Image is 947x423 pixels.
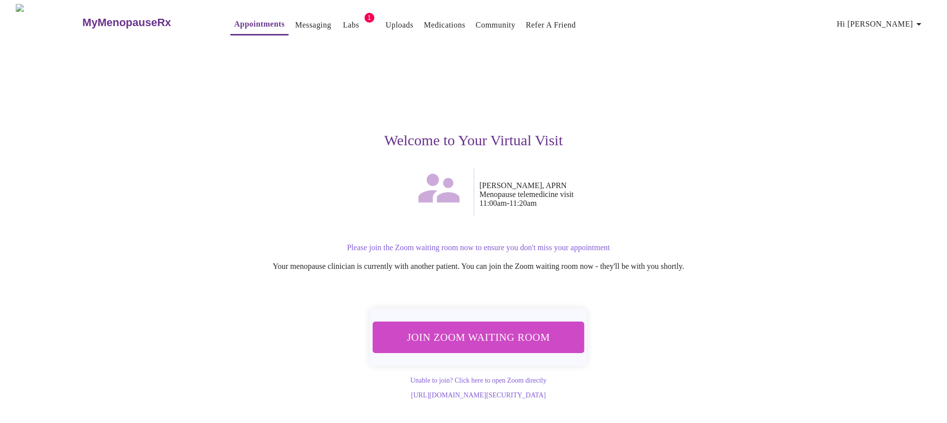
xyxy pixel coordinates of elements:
[424,18,465,32] a: Medications
[385,328,572,346] span: Join Zoom Waiting Room
[386,18,414,32] a: Uploads
[382,15,418,35] button: Uploads
[410,377,546,384] a: Unable to join? Click here to open Zoom directly
[180,262,777,271] p: Your menopause clinician is currently with another patient. You can join the Zoom waiting room no...
[472,15,519,35] button: Community
[364,13,374,23] span: 1
[833,14,929,34] button: Hi [PERSON_NAME]
[526,18,576,32] a: Refer a Friend
[335,15,367,35] button: Labs
[81,5,211,40] a: MyMenopauseRx
[372,322,585,353] button: Join Zoom Waiting Room
[295,18,331,32] a: Messaging
[411,391,546,399] a: [URL][DOMAIN_NAME][SECURITY_DATA]
[234,17,285,31] a: Appointments
[479,181,777,208] p: [PERSON_NAME], APRN Menopause telemedicine visit 11:00am - 11:20am
[475,18,515,32] a: Community
[420,15,469,35] button: Medications
[230,14,289,35] button: Appointments
[16,4,81,41] img: MyMenopauseRx Logo
[291,15,335,35] button: Messaging
[82,16,171,29] h3: MyMenopauseRx
[170,132,777,149] h3: Welcome to Your Virtual Visit
[837,17,925,31] span: Hi [PERSON_NAME]
[180,243,777,252] p: Please join the Zoom waiting room now to ensure you don't miss your appointment
[343,18,359,32] a: Labs
[522,15,580,35] button: Refer a Friend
